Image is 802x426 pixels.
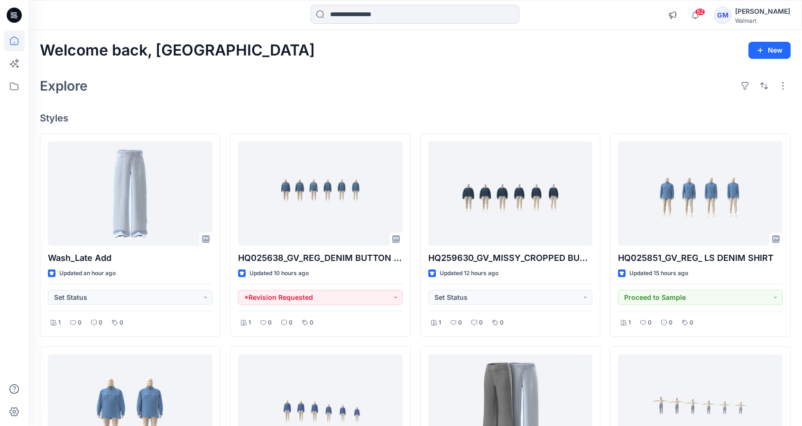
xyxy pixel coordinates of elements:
p: Wash_Late Add [48,251,212,265]
h4: Styles [40,112,791,124]
p: 0 [310,318,313,328]
p: 0 [500,318,504,328]
p: 0 [78,318,82,328]
p: 0 [268,318,272,328]
p: 1 [439,318,441,328]
h2: Welcome back, [GEOGRAPHIC_DATA] [40,42,315,59]
a: HQ025851_GV_REG_ LS DENIM SHIRT [618,141,783,246]
p: 0 [669,318,673,328]
p: 1 [249,318,251,328]
p: HQ259630_GV_MISSY_CROPPED BUTTON DOWN [428,251,593,265]
p: 0 [458,318,462,328]
button: New [748,42,791,59]
a: HQ025638_GV_REG_DENIM BUTTON UP SHIRT [238,141,403,246]
p: 0 [289,318,293,328]
p: HQ025638_GV_REG_DENIM BUTTON UP SHIRT [238,251,403,265]
p: Updated 10 hours ago [249,269,309,278]
p: HQ025851_GV_REG_ LS DENIM SHIRT [618,251,783,265]
div: GM [714,7,731,24]
div: Walmart [735,17,790,24]
p: 0 [479,318,483,328]
p: 0 [648,318,652,328]
p: Updated 12 hours ago [440,269,498,278]
p: 0 [690,318,693,328]
p: 1 [628,318,631,328]
div: [PERSON_NAME] [735,6,790,17]
p: 0 [99,318,102,328]
h2: Explore [40,78,88,93]
p: 0 [120,318,123,328]
p: Updated an hour ago [59,269,116,278]
p: Updated 15 hours ago [629,269,688,278]
p: 1 [58,318,61,328]
a: HQ259630_GV_MISSY_CROPPED BUTTON DOWN [428,141,593,246]
a: Wash_Late Add [48,141,212,246]
span: 52 [695,8,705,16]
